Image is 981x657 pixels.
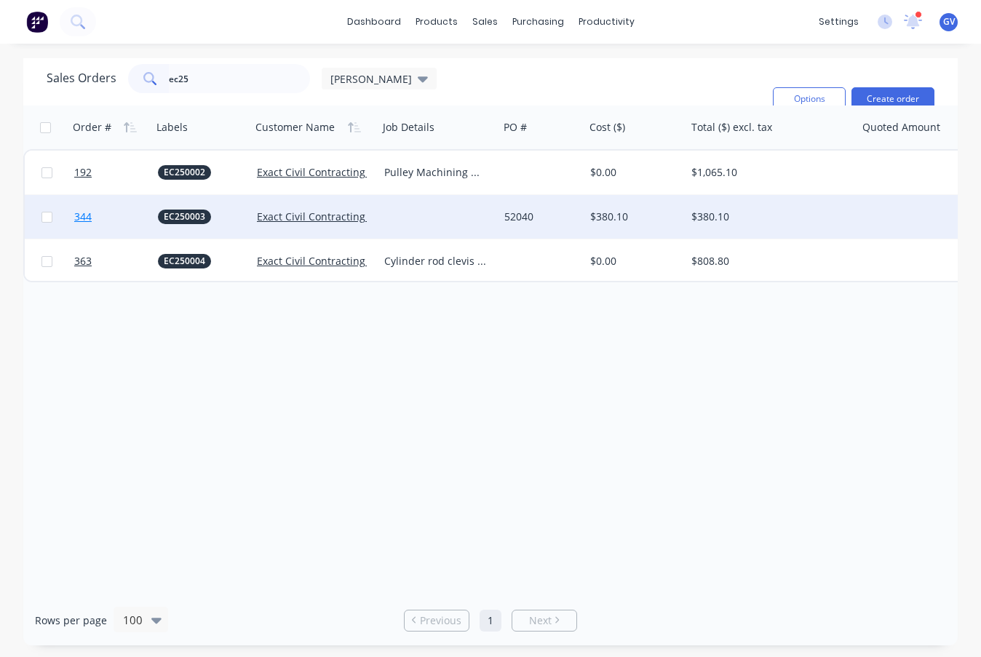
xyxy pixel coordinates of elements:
span: EC250002 [164,165,205,180]
a: 363 [74,239,158,283]
span: 192 [74,165,92,180]
button: EC250002 [158,165,211,180]
button: EC250004 [158,254,211,268]
div: $380.10 [590,210,675,224]
div: settings [811,11,866,33]
button: EC250003 [158,210,211,224]
div: Customer Name [255,120,335,135]
span: EC250003 [164,210,205,224]
a: Exact Civil Contracting Pty Ltd [257,165,401,179]
div: $0.00 [590,165,675,180]
span: 363 [74,254,92,268]
div: Total ($) excl. tax [691,120,772,135]
div: Cylinder rod clevis repair [384,254,488,268]
span: GV [943,15,955,28]
div: $0.00 [590,254,675,268]
span: 344 [74,210,92,224]
span: Previous [420,613,461,628]
a: Exact Civil Contracting Pty Ltd [257,210,401,223]
button: Options [773,87,846,111]
span: [PERSON_NAME] [330,71,412,87]
a: 192 [74,151,158,194]
div: $380.10 [691,210,843,224]
ul: Pagination [398,610,583,632]
div: productivity [571,11,642,33]
span: Rows per page [35,613,107,628]
div: purchasing [505,11,571,33]
div: 52040 [504,210,575,224]
span: Next [529,613,552,628]
h1: Sales Orders [47,71,116,85]
div: Job Details [383,120,434,135]
a: 344 [74,195,158,239]
a: Next page [512,613,576,628]
div: Labels [156,120,188,135]
span: EC250004 [164,254,205,268]
a: Exact Civil Contracting Pty Ltd [257,254,401,268]
div: PO # [504,120,527,135]
a: Page 1 is your current page [480,610,501,632]
div: Order # [73,120,111,135]
div: products [408,11,465,33]
div: Pulley Machining WK32 [384,165,488,180]
input: Search... [169,64,311,93]
div: $808.80 [691,254,843,268]
img: Factory [26,11,48,33]
button: Create order [851,87,934,111]
div: Quoted Amount [862,120,940,135]
a: dashboard [340,11,408,33]
div: $1,065.10 [691,165,843,180]
div: sales [465,11,505,33]
div: Cost ($) [589,120,625,135]
a: Previous page [405,613,469,628]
